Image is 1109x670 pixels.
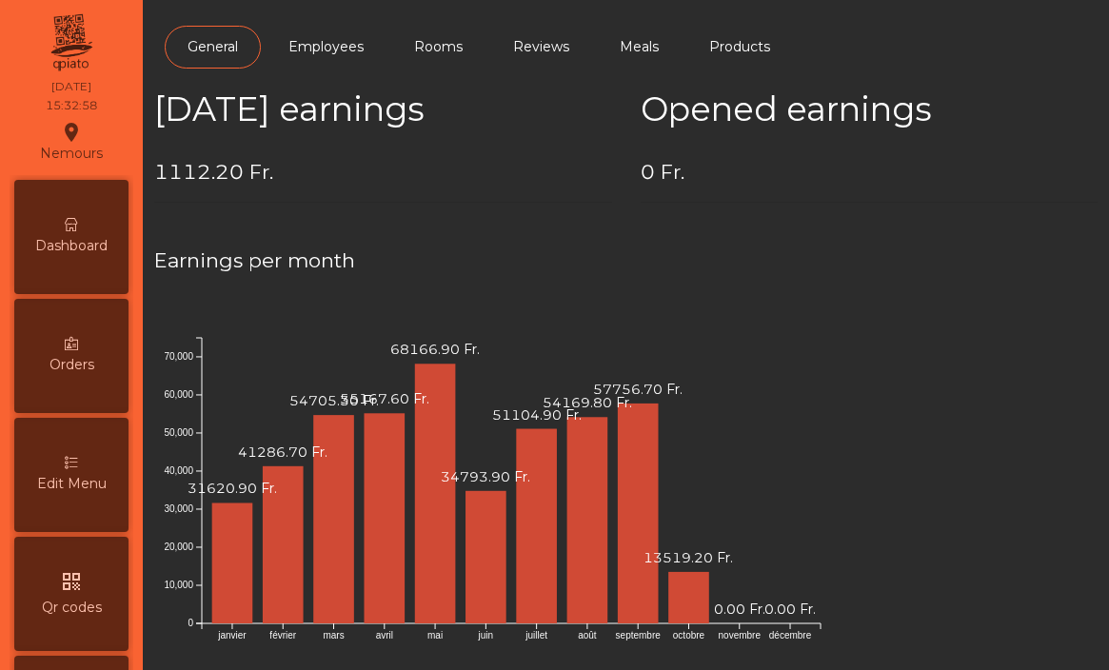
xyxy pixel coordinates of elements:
[42,598,102,618] span: Qr codes
[164,503,193,514] text: 30,000
[50,355,94,375] span: Orders
[441,468,530,485] text: 34793.90 Fr.
[51,78,91,95] div: [DATE]
[164,580,193,590] text: 10,000
[340,390,429,407] text: 55167.60 Fr.
[60,121,83,144] i: location_on
[323,630,344,640] text: mars
[154,246,1098,275] h4: Earnings per month
[217,630,247,640] text: janvier
[60,570,83,593] i: qr_code
[764,601,816,618] text: 0.00 Fr.
[641,89,1099,129] h2: Opened earnings
[266,26,386,69] a: Employees
[686,26,793,69] a: Products
[714,601,765,618] text: 0.00 Fr.
[164,465,193,476] text: 40,000
[525,630,547,640] text: juillet
[644,549,733,566] text: 13519.20 Fr.
[188,480,277,497] text: 31620.90 Fr.
[593,381,683,398] text: 57756.70 Fr.
[48,10,94,76] img: qpiato
[616,630,662,640] text: septembre
[164,389,193,400] text: 60,000
[164,427,193,438] text: 50,000
[391,26,485,69] a: Rooms
[269,630,296,640] text: février
[719,630,762,640] text: novembre
[289,392,379,409] text: 54705.30 Fr.
[673,630,705,640] text: octobre
[427,630,443,640] text: mai
[543,394,632,411] text: 54169.80 Fr.
[769,630,812,640] text: décembre
[40,118,103,166] div: Nemours
[492,405,582,423] text: 51104.90 Fr.
[35,236,108,256] span: Dashboard
[37,474,107,494] span: Edit Menu
[154,158,612,187] h4: 1112.20 Fr.
[46,97,97,114] div: 15:32:58
[376,630,393,640] text: avril
[641,158,1099,187] h4: 0 Fr.
[597,26,682,69] a: Meals
[164,542,193,552] text: 20,000
[238,443,327,461] text: 41286.70 Fr.
[165,26,261,69] a: General
[154,89,612,129] h2: [DATE] earnings
[478,630,494,640] text: juin
[390,341,480,358] text: 68166.90 Fr.
[164,351,193,362] text: 70,000
[490,26,592,69] a: Reviews
[578,630,597,640] text: août
[188,618,193,628] text: 0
